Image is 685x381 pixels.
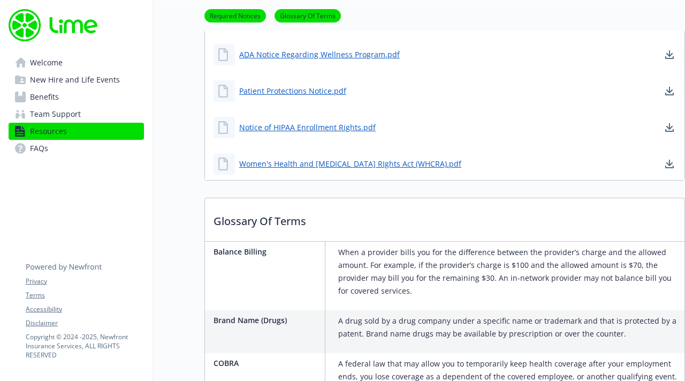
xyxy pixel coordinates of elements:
[663,121,676,134] a: download document
[663,158,676,170] a: download document
[338,315,680,340] p: A drug sold by a drug company under a specific name or trademark and that is protected by a paten...
[26,304,143,314] a: Accessibility
[239,122,376,133] a: Notice of HIPAA Enrollment Rights.pdf
[205,198,684,238] p: Glossary Of Terms
[9,123,144,140] a: Resources
[239,85,346,96] a: Patient Protections Notice.pdf
[30,71,120,88] span: New Hire and Life Events
[663,48,676,61] a: download document
[26,277,143,286] a: Privacy
[9,88,144,106] a: Benefits
[214,246,321,257] p: Balance Billing
[204,10,266,20] a: Required Notices
[663,85,676,98] a: download document
[9,71,144,88] a: New Hire and Life Events
[9,54,144,71] a: Welcome
[275,10,341,20] a: Glossary Of Terms
[26,318,143,328] a: Disclaimer
[9,106,144,123] a: Team Support
[30,88,59,106] span: Benefits
[9,140,144,157] a: FAQs
[239,49,400,60] a: ADA Notice Regarding Wellness Program.pdf
[26,290,143,300] a: Terms
[214,315,321,326] p: Brand Name (Drugs)
[338,246,680,297] p: When a provider bills you for the difference between the provider’s charge and the allowed amount...
[30,54,63,71] span: Welcome
[30,106,81,123] span: Team Support
[239,158,461,169] a: Women's Health and [MEDICAL_DATA] RIghts Act (WHCRA).pdf
[214,357,321,369] p: COBRA
[30,123,67,140] span: Resources
[30,140,48,157] span: FAQs
[26,332,143,360] p: Copyright © 2024 - 2025 , Newfront Insurance Services, ALL RIGHTS RESERVED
